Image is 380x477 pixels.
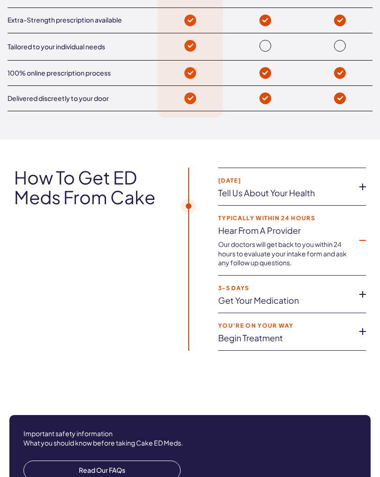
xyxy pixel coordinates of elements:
[8,15,158,25] div: Extra-Strength prescription available
[23,429,357,447] p: Important safety information What you should know before taking Cake ED Meds.
[8,69,158,78] div: 100% online prescription process
[8,42,158,52] div: Tailored to your individual needs
[218,188,351,198] a: Tell us about your health
[218,226,351,235] a: Hear from a provider
[14,168,162,207] h2: How to get ED Meds from Cake
[218,323,351,329] strong: You’re on your way
[218,240,351,268] p: Our doctors will get back to you within 24 hours to evaluate your intake form and ask any follow ...
[218,177,351,184] strong: [DATE]
[8,94,158,103] div: Delivered discreetly to your door
[218,215,351,221] strong: Typically within 24 hours
[218,296,351,305] a: Get your medication
[218,333,351,343] a: Begin treatment
[218,285,351,291] strong: 3-5 days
